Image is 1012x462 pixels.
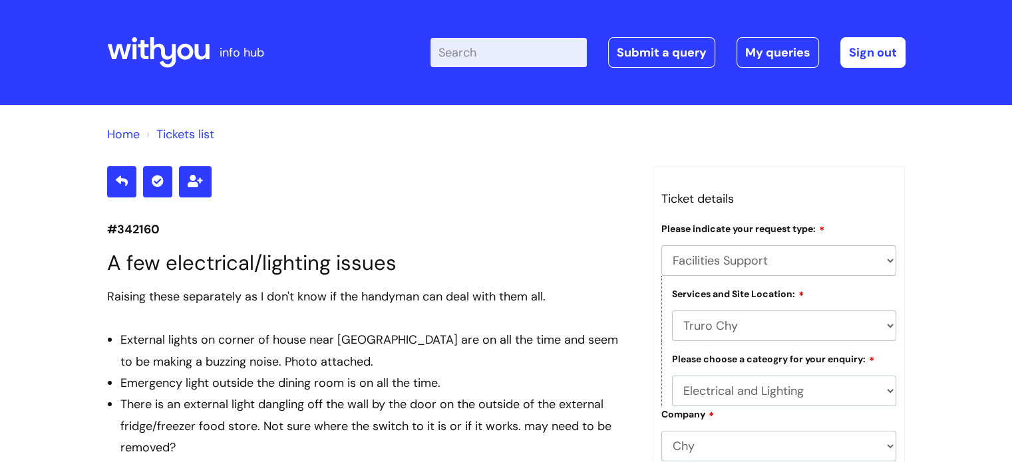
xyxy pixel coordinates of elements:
a: Submit a query [608,37,715,68]
li: Solution home [107,124,140,145]
h1: A few electrical/lighting issues [107,251,633,275]
label: Please indicate your request type: [661,221,825,235]
a: My queries [737,37,819,68]
div: | - [430,37,906,68]
label: Company [661,407,715,420]
p: #342160 [107,219,633,240]
h3: Ticket details [661,188,897,209]
a: Tickets list [156,126,214,142]
a: Sign out [840,37,906,68]
p: info hub [220,42,264,63]
li: Tickets list [143,124,214,145]
div: Raising these separately as I don't know if the handyman can deal with them all. [107,286,633,307]
li: There is an external light dangling off the wall by the door on the outside of the external fridg... [120,394,633,458]
label: Please choose a cateogry for your enquiry: [672,352,875,365]
input: Search [430,38,587,67]
a: Home [107,126,140,142]
li: External lights on corner of house near [GEOGRAPHIC_DATA] are on all the time and seem to be maki... [120,329,633,372]
label: Services and Site Location: [672,287,804,300]
li: Emergency light outside the dining room is on all the time. [120,372,633,394]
